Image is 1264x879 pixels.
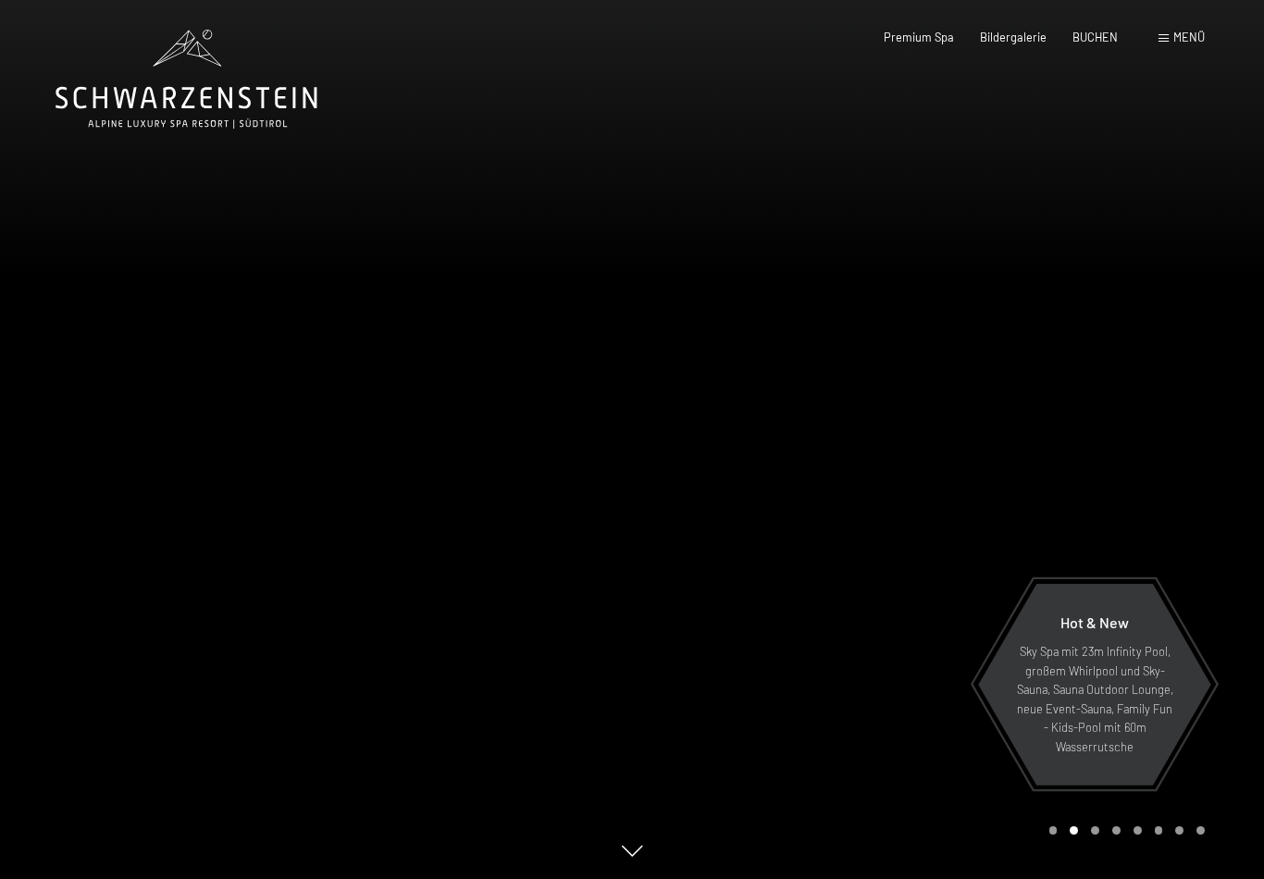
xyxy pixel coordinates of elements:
[884,30,954,44] a: Premium Spa
[1173,30,1205,44] span: Menü
[977,583,1212,786] a: Hot & New Sky Spa mit 23m Infinity Pool, großem Whirlpool und Sky-Sauna, Sauna Outdoor Lounge, ne...
[1014,642,1175,756] p: Sky Spa mit 23m Infinity Pool, großem Whirlpool und Sky-Sauna, Sauna Outdoor Lounge, neue Event-S...
[980,30,1047,44] a: Bildergalerie
[1175,826,1183,835] div: Carousel Page 7
[1112,826,1121,835] div: Carousel Page 4
[1134,826,1142,835] div: Carousel Page 5
[1060,613,1129,631] span: Hot & New
[1049,826,1058,835] div: Carousel Page 1
[1070,826,1078,835] div: Carousel Page 2 (Current Slide)
[1155,826,1163,835] div: Carousel Page 6
[1043,826,1205,835] div: Carousel Pagination
[1091,826,1099,835] div: Carousel Page 3
[1196,826,1205,835] div: Carousel Page 8
[1072,30,1118,44] a: BUCHEN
